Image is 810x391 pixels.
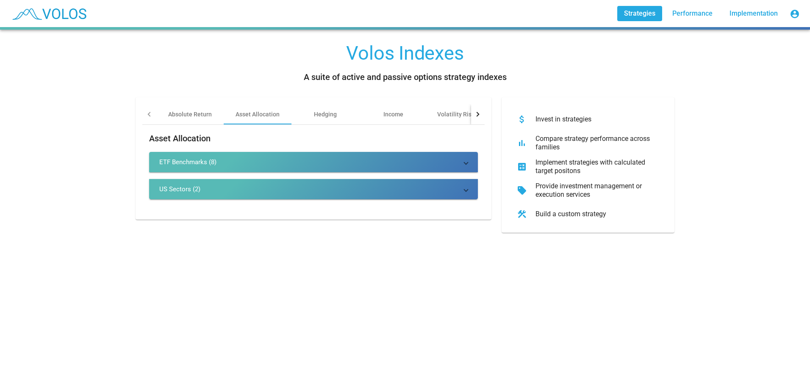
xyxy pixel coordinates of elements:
div: Compare strategy performance across families [529,135,661,151]
div: Implement strategies with calculated target positons [529,158,661,175]
mat-expansion-panel-header: US Sectors (2) [149,179,478,199]
button: Compare strategy performance across families [508,131,668,155]
div: Provide investment management or execution services [529,182,661,199]
a: Performance [666,6,719,21]
div: Absolute Return [168,110,212,118]
span: Performance [672,9,713,17]
a: Strategies [617,6,662,21]
mat-icon: calculate [515,160,529,173]
div: Build a custom strategy [529,210,661,218]
div: Volos Indexes [346,43,463,63]
button: Build a custom strategy [508,202,668,226]
button: Provide investment management or execution services [508,179,668,202]
div: A suite of active and passive options strategy indexes [304,70,507,84]
div: US Sectors (2) [159,185,200,193]
mat-icon: construction [515,207,529,221]
img: blue_transparent.png [7,3,91,24]
div: Income [383,110,403,118]
div: Asset Allocation [236,110,280,118]
mat-icon: attach_money [515,113,529,126]
span: Strategies [624,9,655,17]
div: ETF Benchmarks (8) [159,158,216,166]
div: Volatility Risk Premia [437,110,495,118]
mat-icon: bar_chart [515,136,529,150]
div: Hedging [314,110,337,118]
h2: Asset Allocation [149,132,478,145]
mat-icon: account_circle [790,9,800,19]
mat-icon: sell [515,184,529,197]
mat-expansion-panel-header: ETF Benchmarks (8) [149,152,478,172]
button: Implement strategies with calculated target positons [508,155,668,179]
a: Implementation [723,6,785,21]
button: Invest in strategies [508,107,668,131]
span: Implementation [730,9,778,17]
div: Invest in strategies [529,115,661,124]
